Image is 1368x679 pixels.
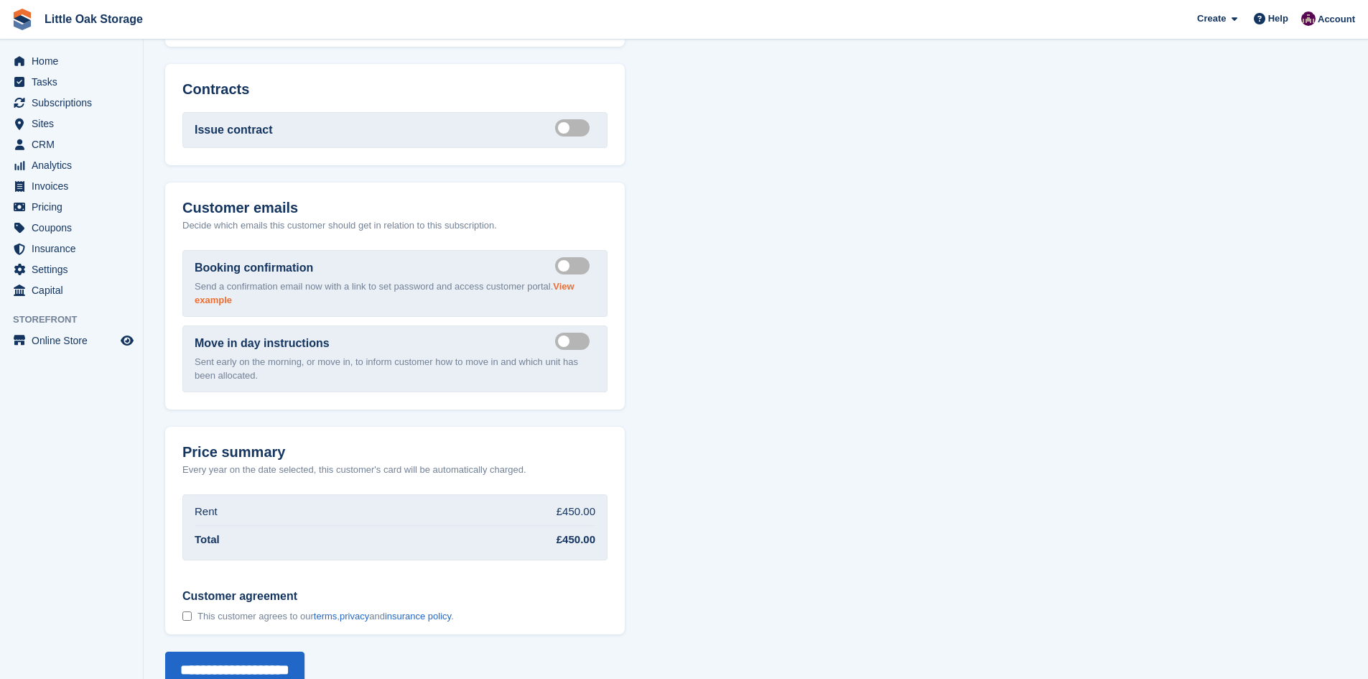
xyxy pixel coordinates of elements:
label: Send booking confirmation email [555,265,595,267]
div: £450.00 [557,504,595,520]
a: menu [7,218,136,238]
a: Little Oak Storage [39,7,149,31]
label: Issue contract [195,121,272,139]
p: Decide which emails this customer should get in relation to this subscription. [182,218,608,233]
span: CRM [32,134,118,154]
span: Capital [32,280,118,300]
label: Send move in day email [555,341,595,343]
a: menu [7,155,136,175]
span: Online Store [32,331,118,351]
a: menu [7,239,136,259]
a: terms [314,611,338,622]
a: menu [7,331,136,351]
a: menu [7,197,136,217]
a: menu [7,51,136,71]
img: stora-icon-8386f47178a22dfd0bd8f6a31ec36ba5ce8667c1dd55bd0f319d3a0aa187defe.svg [11,9,33,30]
a: menu [7,72,136,92]
div: Rent [195,504,218,520]
h2: Contracts [182,81,608,98]
div: £450.00 [557,532,595,548]
a: menu [7,114,136,134]
a: View example [195,281,574,306]
label: Create integrated contract [555,127,595,129]
p: Send a confirmation email now with a link to set password and access customer portal. [195,280,595,308]
span: Storefront [13,313,143,327]
a: Preview store [118,332,136,349]
span: This customer agrees to our , and . [197,611,454,622]
span: Analytics [32,155,118,175]
h2: Price summary [182,444,608,461]
div: Total [195,532,220,548]
span: Help [1268,11,1288,26]
p: Every year on the date selected, this customer's card will be automatically charged. [182,463,526,477]
h2: Customer emails [182,200,608,216]
a: menu [7,134,136,154]
span: Subscriptions [32,93,118,113]
span: Home [32,51,118,71]
p: Sent early on the morning, or move in, to inform customer how to move in and which unit has been ... [195,355,595,383]
a: insurance policy [385,611,451,622]
a: menu [7,176,136,196]
a: menu [7,259,136,280]
a: privacy [340,611,369,622]
label: Move in day instructions [195,335,330,352]
span: Invoices [32,176,118,196]
img: Morgen Aujla [1301,11,1316,26]
span: Coupons [32,218,118,238]
span: Create [1197,11,1226,26]
span: Sites [32,114,118,134]
a: menu [7,93,136,113]
span: Account [1318,12,1355,27]
span: Tasks [32,72,118,92]
span: Settings [32,259,118,280]
span: Insurance [32,239,118,259]
span: Pricing [32,197,118,217]
label: Booking confirmation [195,259,313,277]
span: Customer agreement [182,589,454,604]
input: Customer agreement This customer agrees to ourterms,privacyandinsurance policy. [182,611,192,621]
a: menu [7,280,136,300]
